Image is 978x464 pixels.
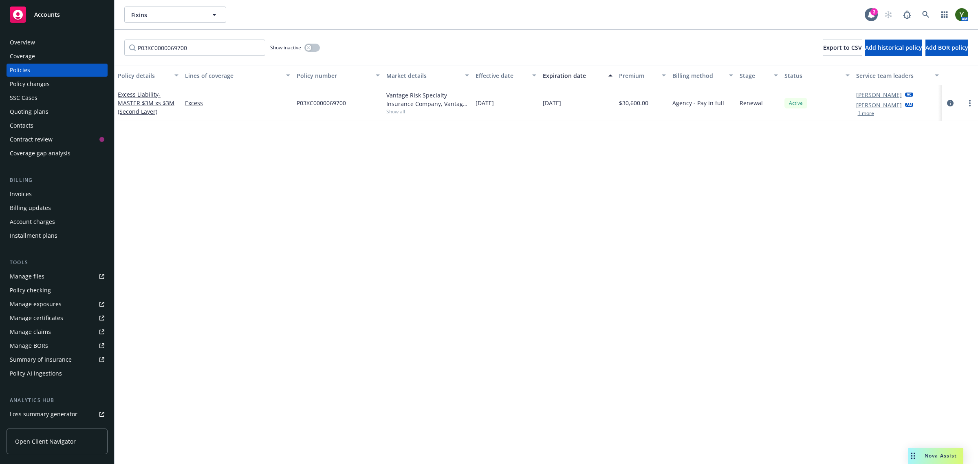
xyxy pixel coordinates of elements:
a: Switch app [936,7,953,23]
span: $30,600.00 [619,99,648,107]
span: [DATE] [543,99,561,107]
div: Lines of coverage [185,71,281,80]
div: Manage files [10,270,44,283]
div: Contacts [10,119,33,132]
a: Excess [185,99,290,107]
button: Stage [736,66,781,85]
a: Contract review [7,133,108,146]
a: Accounts [7,3,108,26]
button: Lines of coverage [182,66,293,85]
div: Analytics hub [7,396,108,404]
div: Billing method [672,71,724,80]
a: Report a Bug [899,7,915,23]
a: Overview [7,36,108,49]
div: Installment plans [10,229,57,242]
div: SSC Cases [10,91,37,104]
span: Agency - Pay in full [672,99,724,107]
a: Excess Liability [118,91,174,115]
button: Nova Assist [908,448,963,464]
a: Manage BORs [7,339,108,352]
a: circleInformation [945,98,955,108]
a: Policies [7,64,108,77]
a: Manage claims [7,325,108,338]
a: Manage exposures [7,298,108,311]
button: Add historical policy [865,40,922,56]
div: Stage [740,71,769,80]
a: Quoting plans [7,105,108,118]
span: Show all [386,108,469,115]
span: - MASTER $3M xs $3M (Second Layer) [118,91,174,115]
div: Account charges [10,215,55,228]
div: Billing [7,176,108,184]
button: Billing method [669,66,736,85]
span: Accounts [34,11,60,18]
div: Policy AI ingestions [10,367,62,380]
span: Export to CSV [823,44,862,51]
span: Fixins [131,11,202,19]
div: Manage claims [10,325,51,338]
div: Effective date [476,71,527,80]
button: Export to CSV [823,40,862,56]
button: Market details [383,66,473,85]
span: Add historical policy [865,44,922,51]
a: Account charges [7,215,108,228]
button: Fixins [124,7,226,23]
div: Policy changes [10,77,50,91]
button: Effective date [472,66,540,85]
button: Add BOR policy [925,40,968,56]
span: Add BOR policy [925,44,968,51]
a: Invoices [7,188,108,201]
button: Premium [616,66,670,85]
div: Coverage gap analysis [10,147,70,160]
div: Summary of insurance [10,353,72,366]
button: 1 more [858,111,874,116]
div: Premium [619,71,657,80]
button: Service team leaders [853,66,943,85]
div: Quoting plans [10,105,48,118]
a: Summary of insurance [7,353,108,366]
button: Expiration date [540,66,616,85]
span: Renewal [740,99,763,107]
div: Manage exposures [10,298,62,311]
span: [DATE] [476,99,494,107]
div: Expiration date [543,71,604,80]
div: Coverage [10,50,35,63]
button: Policy details [115,66,182,85]
div: Contract review [10,133,53,146]
div: Service team leaders [856,71,930,80]
a: Coverage [7,50,108,63]
a: Start snowing [880,7,896,23]
div: Billing updates [10,201,51,214]
a: more [965,98,975,108]
span: P03XC0000069700 [297,99,346,107]
div: Overview [10,36,35,49]
div: Status [784,71,841,80]
a: Policy AI ingestions [7,367,108,380]
div: Vantage Risk Specialty Insurance Company, Vantage Risk, Amwins [386,91,469,108]
span: Active [788,99,804,107]
div: Drag to move [908,448,918,464]
div: Policy checking [10,284,51,297]
a: Manage certificates [7,312,108,325]
a: Loss summary generator [7,408,108,421]
div: Policy details [118,71,170,80]
span: Open Client Navigator [15,437,76,446]
div: Invoices [10,188,32,201]
a: [PERSON_NAME] [856,91,902,99]
a: Contacts [7,119,108,132]
a: SSC Cases [7,91,108,104]
a: Policy changes [7,77,108,91]
span: Show inactive [270,44,301,51]
span: Nova Assist [925,452,957,459]
a: [PERSON_NAME] [856,101,902,109]
div: Policies [10,64,30,77]
img: photo [955,8,968,21]
div: Policy number [297,71,371,80]
div: 3 [870,8,878,15]
a: Billing updates [7,201,108,214]
button: Policy number [293,66,383,85]
a: Manage files [7,270,108,283]
a: Policy checking [7,284,108,297]
a: Installment plans [7,229,108,242]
